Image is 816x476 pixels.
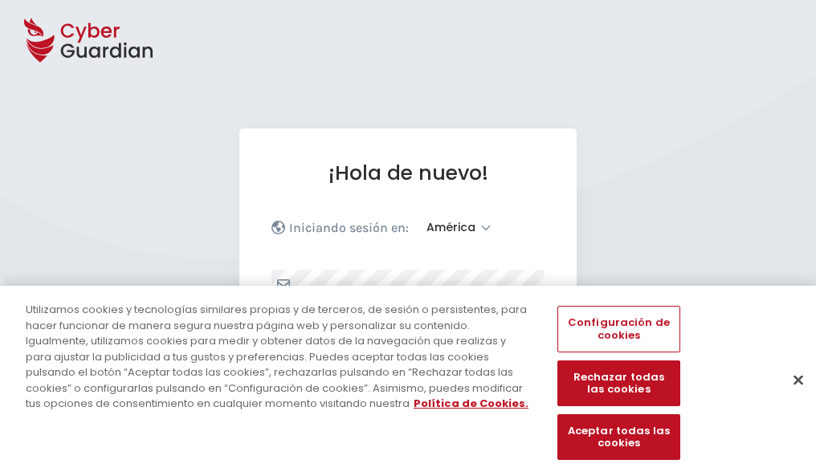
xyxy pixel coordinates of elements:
[271,161,545,185] h1: ¡Hola de nuevo!
[557,414,679,460] button: Aceptar todas las cookies
[289,220,409,236] p: Iniciando sesión en:
[557,360,679,406] button: Rechazar todas las cookies
[557,306,679,352] button: Configuración de cookies, Abre el cuadro de diálogo del centro de preferencias.
[781,362,816,397] button: Cerrar
[414,396,528,411] a: Más información sobre su privacidad, se abre en una nueva pestaña
[26,302,533,412] div: Utilizamos cookies y tecnologías similares propias y de terceros, de sesión o persistentes, para ...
